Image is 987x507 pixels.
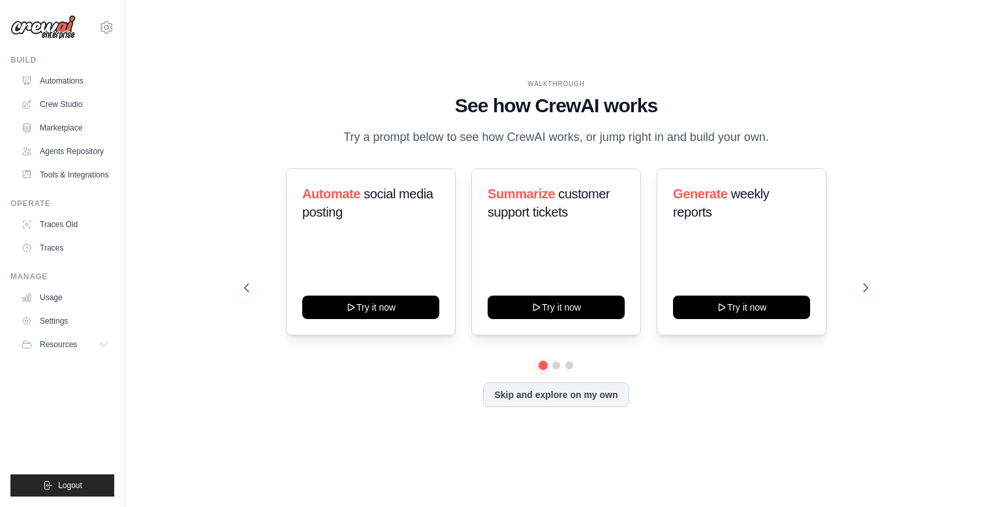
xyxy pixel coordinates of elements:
[922,444,987,507] div: Widget de chat
[16,117,114,138] a: Marketplace
[337,128,775,147] p: Try a prompt below to see how CrewAI works, or jump right in and build your own.
[10,15,76,40] img: Logo
[16,311,114,331] a: Settings
[244,94,869,117] h1: See how CrewAI works
[58,480,82,491] span: Logout
[488,187,610,219] span: customer support tickets
[302,296,439,319] button: Try it now
[10,198,114,209] div: Operate
[302,187,360,201] span: Automate
[488,187,555,201] span: Summarize
[10,474,114,497] button: Logout
[16,164,114,185] a: Tools & Integrations
[16,238,114,258] a: Traces
[302,187,433,219] span: social media posting
[16,287,114,308] a: Usage
[10,55,114,65] div: Build
[16,334,114,355] button: Resources
[488,296,625,319] button: Try it now
[16,141,114,162] a: Agents Repository
[673,187,769,219] span: weekly reports
[673,296,810,319] button: Try it now
[16,214,114,235] a: Traces Old
[10,271,114,282] div: Manage
[244,79,869,89] div: WALKTHROUGH
[483,382,629,407] button: Skip and explore on my own
[16,94,114,115] a: Crew Studio
[40,339,77,350] span: Resources
[673,187,728,201] span: Generate
[16,70,114,91] a: Automations
[922,444,987,507] iframe: Chat Widget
